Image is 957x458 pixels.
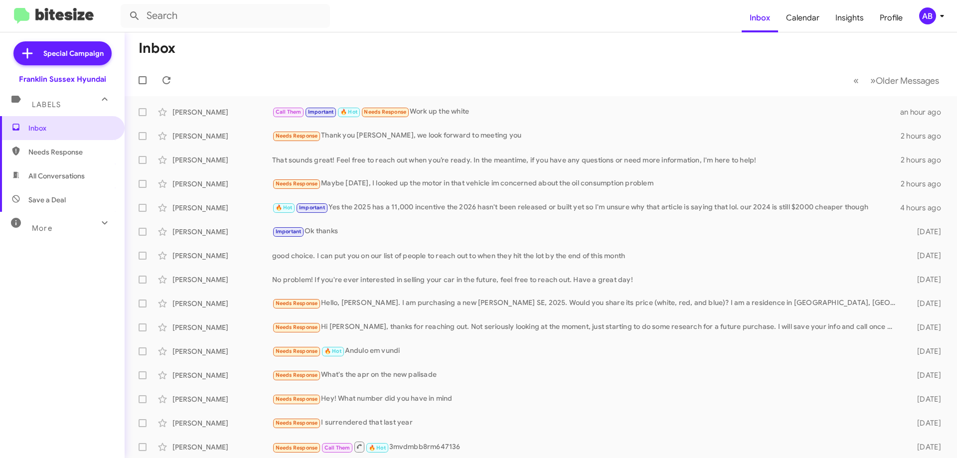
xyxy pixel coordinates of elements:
div: [DATE] [901,370,949,380]
span: 🔥 Hot [340,109,357,115]
span: 🔥 Hot [369,445,386,451]
div: 3mvdmbb8rm647136 [272,441,901,453]
span: Important [299,204,325,211]
span: Needs Response [276,420,318,426]
div: Andulo em vundi [272,345,901,357]
div: Hi [PERSON_NAME], thanks for reaching out. Not seriously looking at the moment, just starting to ... [272,321,901,333]
input: Search [121,4,330,28]
span: All Conversations [28,171,85,181]
div: Thank you [PERSON_NAME], we look forward to meeting you [272,130,901,142]
div: [PERSON_NAME] [172,275,272,285]
span: Needs Response [276,324,318,330]
div: [PERSON_NAME] [172,179,272,189]
span: Needs Response [28,147,113,157]
div: No problem! If you're ever interested in selling your car in the future, feel free to reach out. ... [272,275,901,285]
span: Needs Response [364,109,406,115]
span: Labels [32,100,61,109]
div: [PERSON_NAME] [172,346,272,356]
div: Yes the 2025 has a 11,000 incentive the 2026 hasn't been released or built yet so I'm unsure why ... [272,202,900,213]
div: 2 hours ago [901,131,949,141]
span: Important [276,228,302,235]
div: What's the apr on the new palisade [272,369,901,381]
div: [DATE] [901,322,949,332]
h1: Inbox [139,40,175,56]
span: Needs Response [276,180,318,187]
a: Profile [872,3,911,32]
div: [PERSON_NAME] [172,322,272,332]
a: Calendar [778,3,827,32]
div: Work up the white [272,106,900,118]
div: [DATE] [901,275,949,285]
div: good choice. I can put you on our list of people to reach out to when they hit the lot by the end... [272,251,901,261]
span: Needs Response [276,133,318,139]
div: AB [919,7,936,24]
a: Inbox [742,3,778,32]
span: Needs Response [276,396,318,402]
div: [PERSON_NAME] [172,299,272,308]
span: Call Them [276,109,302,115]
div: [PERSON_NAME] [172,418,272,428]
div: [DATE] [901,227,949,237]
span: Special Campaign [43,48,104,58]
span: Needs Response [276,300,318,306]
div: Hey! What number did you have in mind [272,393,901,405]
div: 4 hours ago [900,203,949,213]
span: 🔥 Hot [324,348,341,354]
span: Save a Deal [28,195,66,205]
div: [PERSON_NAME] [172,203,272,213]
span: Inbox [28,123,113,133]
span: Needs Response [276,372,318,378]
span: » [870,74,876,87]
div: [PERSON_NAME] [172,394,272,404]
div: [PERSON_NAME] [172,370,272,380]
div: Maybe [DATE], I looked up the motor in that vehicle im concerned about the oil consumption problem [272,178,901,189]
div: [DATE] [901,394,949,404]
a: Insights [827,3,872,32]
div: [DATE] [901,442,949,452]
span: Needs Response [276,348,318,354]
button: AB [911,7,946,24]
div: [PERSON_NAME] [172,107,272,117]
div: [PERSON_NAME] [172,442,272,452]
div: That sounds great! Feel free to reach out when you’re ready. In the meantime, if you have any que... [272,155,901,165]
span: 🔥 Hot [276,204,293,211]
div: [PERSON_NAME] [172,131,272,141]
div: Franklin Sussex Hyundai [19,74,106,84]
div: [DATE] [901,299,949,308]
div: 2 hours ago [901,179,949,189]
div: Hello, [PERSON_NAME]. I am purchasing a new [PERSON_NAME] SE, 2025. Would you share its price (wh... [272,298,901,309]
span: More [32,224,52,233]
div: [PERSON_NAME] [172,155,272,165]
div: [DATE] [901,346,949,356]
div: an hour ago [900,107,949,117]
span: « [853,74,859,87]
nav: Page navigation example [848,70,945,91]
span: Needs Response [276,445,318,451]
div: I surrendered that last year [272,417,901,429]
div: [PERSON_NAME] [172,251,272,261]
div: [DATE] [901,251,949,261]
div: [DATE] [901,418,949,428]
span: Call Them [324,445,350,451]
div: 2 hours ago [901,155,949,165]
div: [PERSON_NAME] [172,227,272,237]
a: Special Campaign [13,41,112,65]
span: Important [308,109,334,115]
span: Older Messages [876,75,939,86]
div: Ok thanks [272,226,901,237]
button: Previous [847,70,865,91]
button: Next [864,70,945,91]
